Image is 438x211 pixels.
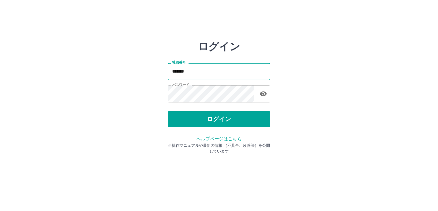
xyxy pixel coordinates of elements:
[172,83,189,87] label: パスワード
[198,40,240,53] h2: ログイン
[172,60,186,65] label: 社員番号
[168,111,270,127] button: ログイン
[196,136,241,141] a: ヘルプページはこちら
[168,143,270,154] p: ※操作マニュアルや最新の情報 （不具合、改善等）を公開しています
